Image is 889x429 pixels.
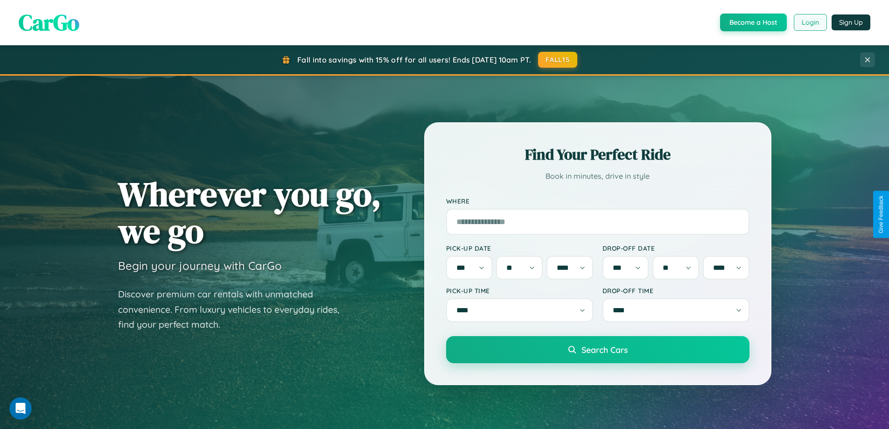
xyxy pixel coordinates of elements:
p: Discover premium car rentals with unmatched convenience. From luxury vehicles to everyday rides, ... [118,287,351,332]
button: Search Cars [446,336,749,363]
label: Drop-off Date [602,244,749,252]
span: Fall into savings with 15% off for all users! Ends [DATE] 10am PT. [297,55,531,64]
button: FALL15 [538,52,577,68]
label: Where [446,197,749,205]
h2: Find Your Perfect Ride [446,144,749,165]
h1: Wherever you go, we go [118,176,381,249]
span: Search Cars [581,345,628,355]
label: Pick-up Date [446,244,593,252]
label: Drop-off Time [602,287,749,295]
h3: Begin your journey with CarGo [118,259,282,273]
button: Login [794,14,827,31]
span: CarGo [19,7,79,38]
button: Become a Host [720,14,787,31]
p: Book in minutes, drive in style [446,169,749,183]
iframe: Intercom live chat [9,397,32,420]
label: Pick-up Time [446,287,593,295]
button: Sign Up [832,14,870,30]
div: Give Feedback [878,196,884,233]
